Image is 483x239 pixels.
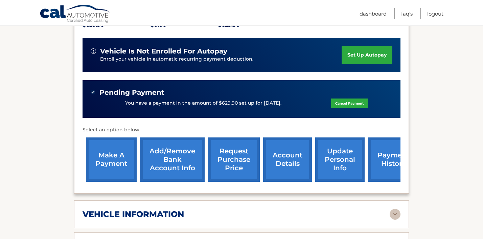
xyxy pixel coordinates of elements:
img: alert-white.svg [91,48,96,54]
a: account details [263,137,312,182]
span: Pending Payment [99,88,164,97]
p: Enroll your vehicle in automatic recurring payment deduction. [100,56,342,63]
a: request purchase price [208,137,260,182]
a: Cal Automotive [40,4,111,24]
a: Add/Remove bank account info [140,137,205,182]
h2: vehicle information [83,209,184,219]
a: payment history [368,137,419,182]
a: make a payment [86,137,137,182]
a: FAQ's [401,8,413,19]
span: vehicle is not enrolled for autopay [100,47,227,56]
a: set up autopay [342,46,392,64]
img: check-green.svg [91,90,95,94]
a: Dashboard [360,8,387,19]
p: You have a payment in the amount of $629.90 set up for [DATE]. [125,100,281,107]
a: update personal info [315,137,365,182]
a: Cancel Payment [331,99,368,108]
a: Logout [427,8,443,19]
img: accordion-rest.svg [390,209,400,220]
p: Select an option below: [83,126,400,134]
